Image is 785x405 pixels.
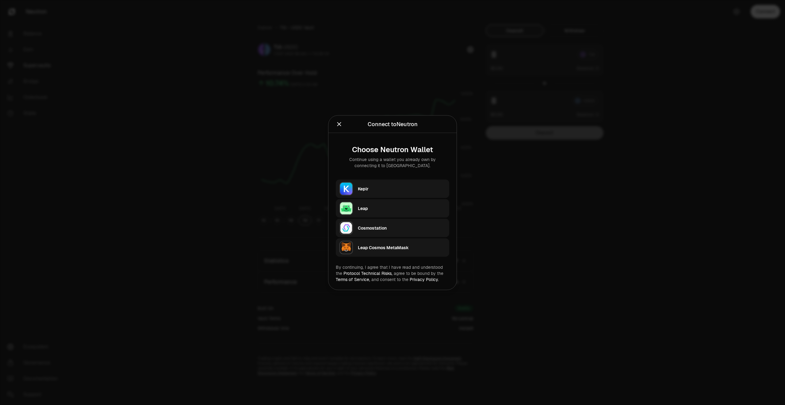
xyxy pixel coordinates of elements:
[336,199,449,217] button: LeapLeap
[336,238,449,257] button: Leap Cosmos MetaMaskLeap Cosmos MetaMask
[336,264,449,282] div: By continuing, I agree that I have read and understood the agree to be bound by the and consent t...
[339,241,353,254] img: Leap Cosmos MetaMask
[336,179,449,198] button: KeplrKeplr
[368,120,418,128] div: Connect to Neutron
[410,276,439,282] a: Privacy Policy.
[339,201,353,215] img: Leap
[358,186,446,192] div: Keplr
[341,145,444,154] div: Choose Neutron Wallet
[358,244,446,250] div: Leap Cosmos MetaMask
[336,219,449,237] button: CosmostationCosmostation
[343,270,392,276] a: Protocol Technical Risks,
[358,225,446,231] div: Cosmostation
[336,120,343,128] button: Close
[339,221,353,234] img: Cosmostation
[339,182,353,195] img: Keplr
[336,276,370,282] a: Terms of Service,
[358,205,446,211] div: Leap
[341,156,444,168] div: Continue using a wallet you already own by connecting it to [GEOGRAPHIC_DATA].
